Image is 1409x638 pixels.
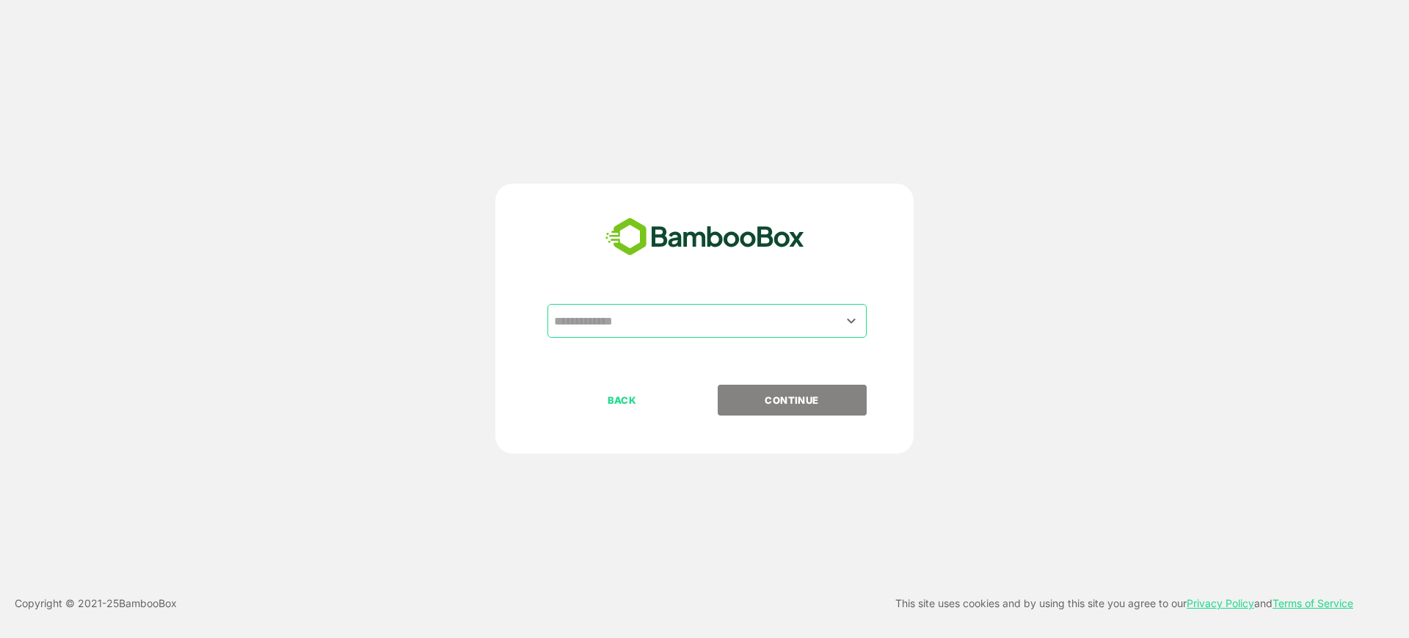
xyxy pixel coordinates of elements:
p: This site uses cookies and by using this site you agree to our and [895,595,1353,612]
a: Privacy Policy [1187,597,1254,609]
a: Terms of Service [1273,597,1353,609]
button: BACK [547,385,696,416]
button: CONTINUE [718,385,867,416]
button: Open [842,311,862,330]
p: Copyright © 2021- 25 BambooBox [15,595,177,612]
p: CONTINUE [718,392,865,408]
p: BACK [549,392,696,408]
img: bamboobox [597,213,812,261]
